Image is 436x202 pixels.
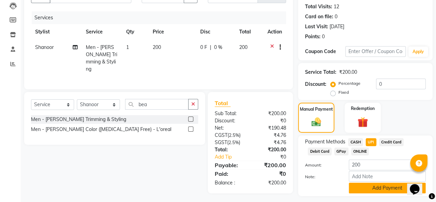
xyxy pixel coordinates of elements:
[300,162,344,168] label: Amount:
[334,3,339,10] div: 12
[348,138,363,146] span: CASH
[210,124,251,132] div: Net:
[31,116,126,123] div: Men - [PERSON_NAME] Trimming & Styling
[229,140,239,145] span: 2.5%
[215,100,231,107] span: Total
[351,148,369,155] span: ONLINE
[250,124,291,132] div: ₹190.48
[339,69,357,76] div: ₹200.00
[86,44,117,72] span: Men - [PERSON_NAME] Trimming & Styling
[308,148,332,155] span: Debit Card
[305,138,345,145] span: Payment Methods
[338,89,349,95] label: Fixed
[153,44,161,50] span: 200
[338,80,361,87] label: Percentage
[305,13,333,20] div: Card on file:
[126,44,129,50] span: 1
[250,117,291,124] div: ₹0
[250,110,291,117] div: ₹200.00
[366,138,376,146] span: UPI
[407,174,429,195] iframe: chat widget
[354,116,371,129] img: _gift.svg
[300,174,344,180] label: Note:
[408,47,428,57] button: Apply
[345,46,406,57] input: Enter Offer / Coupon Code
[82,24,122,40] th: Service
[35,44,54,50] span: Shanoor
[250,132,291,139] div: ₹4.76
[210,139,251,146] div: ( )
[322,33,325,40] div: 0
[308,117,324,128] img: _cash.svg
[300,106,333,112] label: Manual Payment
[125,99,189,110] input: Search or Scan
[250,161,291,169] div: ₹200.00
[122,24,149,40] th: Qty
[305,23,328,30] div: Last Visit:
[349,171,426,182] input: Add Note
[305,48,345,55] div: Coupon Code
[263,24,286,40] th: Action
[210,170,251,178] div: Paid:
[210,161,251,169] div: Payable:
[329,23,344,30] div: [DATE]
[305,81,326,88] div: Discount:
[250,179,291,186] div: ₹200.00
[32,11,291,24] div: Services
[214,44,222,51] span: 0 %
[215,132,227,138] span: CGST
[349,160,426,170] input: Amount
[250,139,291,146] div: ₹4.76
[250,146,291,153] div: ₹200.00
[351,105,375,112] label: Redemption
[210,179,251,186] div: Balance :
[250,170,291,178] div: ₹0
[305,69,336,76] div: Service Total:
[257,153,291,161] div: ₹0
[210,117,251,124] div: Discount:
[235,24,263,40] th: Total
[210,146,251,153] div: Total:
[210,132,251,139] div: ( )
[31,126,171,133] div: Men - [PERSON_NAME] Color ([MEDICAL_DATA] Free) - L'oreal
[215,139,227,145] span: SGST
[349,183,426,193] button: Add Payment
[335,13,337,20] div: 0
[305,33,321,40] div: Points:
[305,3,332,10] div: Total Visits:
[334,148,348,155] span: GPay
[239,44,247,50] span: 200
[379,138,404,146] span: Credit Card
[210,44,211,51] span: |
[200,44,207,51] span: 0 F
[210,110,251,117] div: Sub Total:
[210,153,257,161] a: Add Tip
[149,24,196,40] th: Price
[229,132,239,138] span: 2.5%
[196,24,235,40] th: Disc
[31,24,82,40] th: Stylist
